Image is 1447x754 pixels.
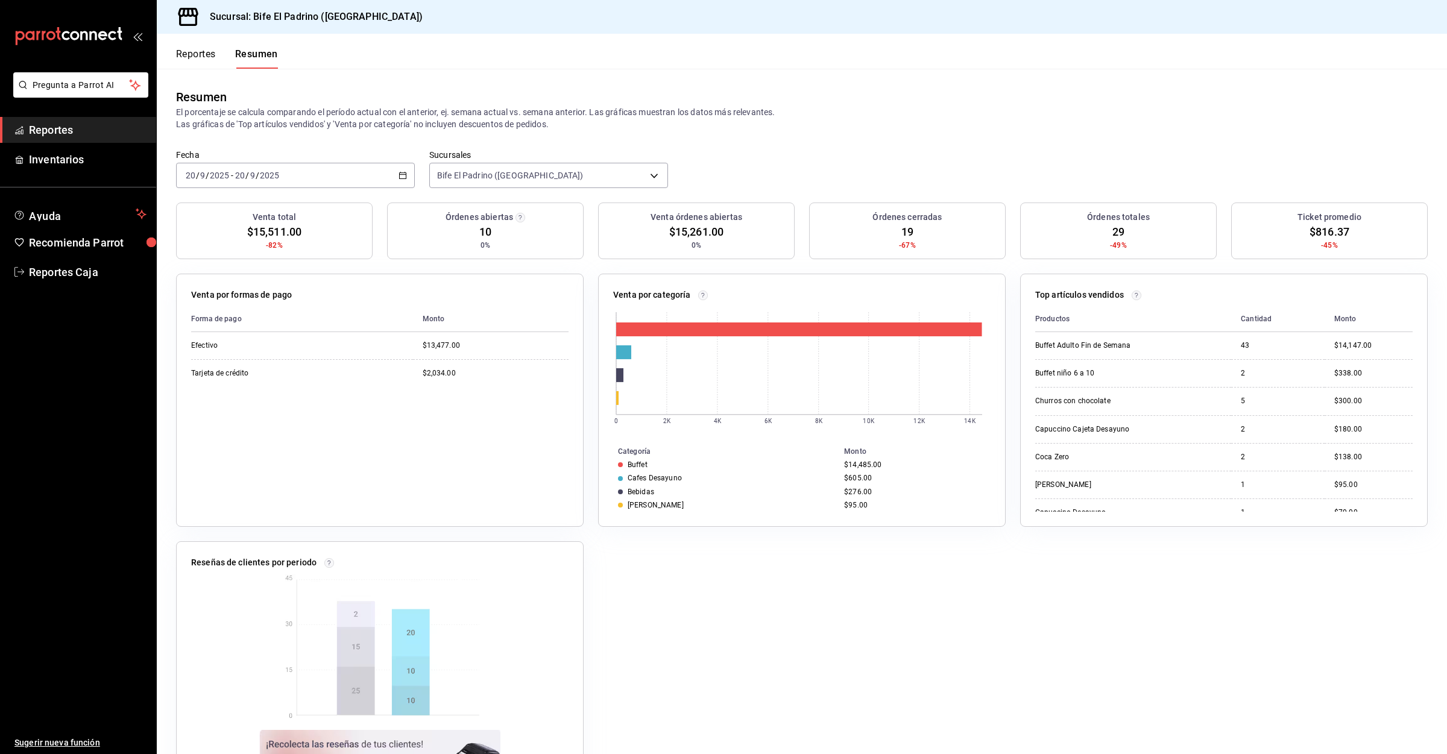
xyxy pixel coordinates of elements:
[599,445,839,458] th: Categoría
[8,87,148,100] a: Pregunta a Parrot AI
[628,460,648,469] div: Buffet
[651,211,742,224] h3: Venta órdenes abiertas
[1241,341,1315,351] div: 43
[13,72,148,98] button: Pregunta a Parrot AI
[1334,368,1413,379] div: $338.00
[1241,424,1315,435] div: 2
[14,737,147,749] span: Sugerir nueva función
[446,211,513,224] h3: Órdenes abiertas
[1334,424,1413,435] div: $180.00
[692,240,701,251] span: 0%
[1112,224,1124,240] span: 29
[191,306,413,332] th: Forma de pago
[200,171,206,180] input: --
[1035,480,1156,490] div: [PERSON_NAME]
[914,418,925,424] text: 12K
[614,418,618,424] text: 0
[29,234,147,251] span: Recomienda Parrot
[176,48,216,69] button: Reportes
[844,501,986,509] div: $95.00
[176,151,415,159] label: Fecha
[176,106,1428,130] p: El porcentaje se calcula comparando el período actual con el anterior, ej. semana actual vs. sema...
[196,171,200,180] span: /
[253,211,296,224] h3: Venta total
[1035,452,1156,462] div: Coca Zero
[250,171,256,180] input: --
[247,224,301,240] span: $15,511.00
[29,264,147,280] span: Reportes Caja
[1035,289,1124,301] p: Top artículos vendidos
[628,474,682,482] div: Cafes Desayuno
[965,418,976,424] text: 14K
[1297,211,1361,224] h3: Ticket promedio
[1241,452,1315,462] div: 2
[844,460,986,469] div: $14,485.00
[1334,480,1413,490] div: $95.00
[1035,507,1156,518] div: Capuccino Desayuno
[29,207,131,221] span: Ayuda
[628,488,654,496] div: Bebidas
[1334,507,1413,518] div: $70.00
[245,171,249,180] span: /
[200,10,423,24] h3: Sucursal: Bife El Padrino ([GEOGRAPHIC_DATA])
[133,31,142,41] button: open_drawer_menu
[266,240,283,251] span: -82%
[1241,480,1315,490] div: 1
[1334,452,1413,462] div: $138.00
[844,474,986,482] div: $605.00
[1321,240,1338,251] span: -45%
[209,171,230,180] input: ----
[663,418,671,424] text: 2K
[206,171,209,180] span: /
[863,418,875,424] text: 10K
[1334,396,1413,406] div: $300.00
[1310,224,1349,240] span: $816.37
[235,48,278,69] button: Resumen
[1087,211,1150,224] h3: Órdenes totales
[235,171,245,180] input: --
[1035,341,1156,351] div: Buffet Adulto Fin de Semana
[423,368,569,379] div: $2,034.00
[1231,306,1325,332] th: Cantidad
[191,368,312,379] div: Tarjeta de crédito
[256,171,259,180] span: /
[1241,396,1315,406] div: 5
[899,240,916,251] span: -67%
[191,289,292,301] p: Venta por formas de pago
[185,171,196,180] input: --
[1035,306,1231,332] th: Productos
[437,169,584,181] span: Bife El Padrino ([GEOGRAPHIC_DATA])
[844,488,986,496] div: $276.00
[231,171,233,180] span: -
[176,88,227,106] div: Resumen
[413,306,569,332] th: Monto
[839,445,1005,458] th: Monto
[815,418,823,424] text: 8K
[764,418,772,424] text: 6K
[1334,341,1413,351] div: $14,147.00
[628,501,684,509] div: [PERSON_NAME]
[669,224,723,240] span: $15,261.00
[613,289,691,301] p: Venta por categoría
[1325,306,1413,332] th: Monto
[29,151,147,168] span: Inventarios
[191,341,312,351] div: Efectivo
[423,341,569,351] div: $13,477.00
[714,418,722,424] text: 4K
[259,171,280,180] input: ----
[1035,424,1156,435] div: Capuccino Cajeta Desayuno
[481,240,490,251] span: 0%
[1241,507,1315,518] div: 1
[1110,240,1127,251] span: -49%
[33,79,130,92] span: Pregunta a Parrot AI
[479,224,491,240] span: 10
[1035,368,1156,379] div: Buffet niño 6 a 10
[176,48,278,69] div: navigation tabs
[191,556,317,569] p: Reseñas de clientes por periodo
[901,224,913,240] span: 19
[872,211,942,224] h3: Órdenes cerradas
[1241,368,1315,379] div: 2
[1035,396,1156,406] div: Churros con chocolate
[29,122,147,138] span: Reportes
[429,151,668,159] label: Sucursales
